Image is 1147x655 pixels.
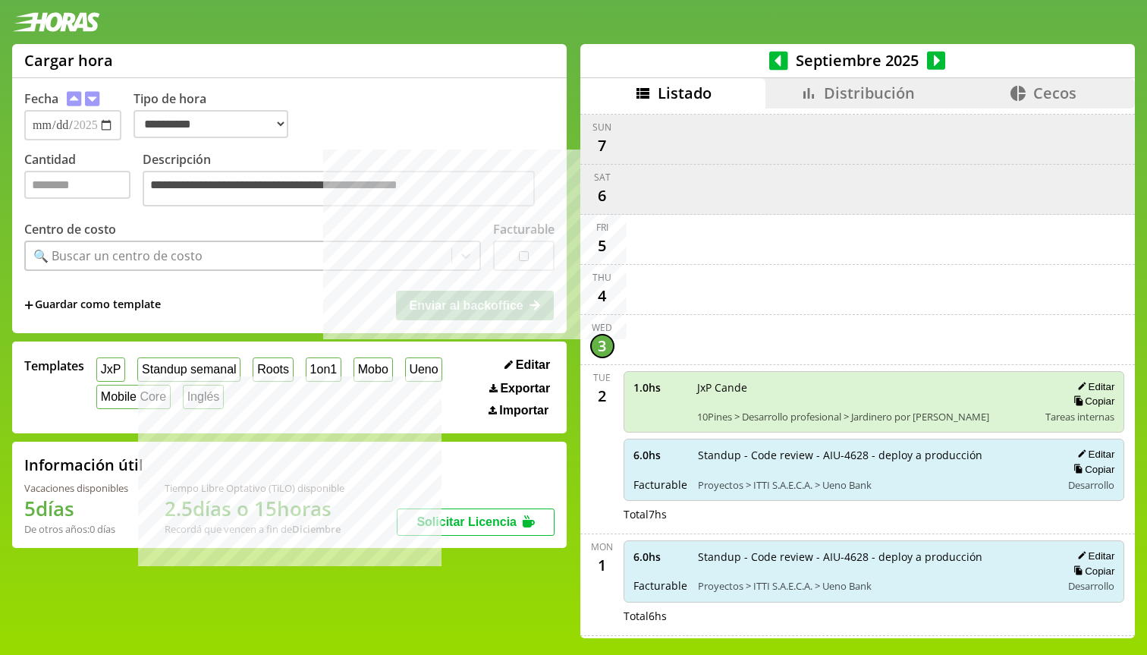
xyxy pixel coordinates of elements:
[143,151,555,210] label: Descripción
[1069,565,1114,578] button: Copiar
[516,358,550,372] span: Editar
[590,184,614,208] div: 6
[96,357,125,381] button: JxP
[590,334,614,358] div: 3
[697,410,1035,424] span: 10Pines > Desarrollo profesional > Jardinero por [PERSON_NAME]
[143,171,535,206] textarea: Descripción
[633,578,687,593] span: Facturable
[405,357,443,381] button: Ueno
[1069,463,1114,476] button: Copiar
[788,50,927,71] span: Septiembre 2025
[593,371,611,384] div: Tue
[24,357,84,374] span: Templates
[12,12,100,32] img: logotipo
[1045,410,1114,424] span: Tareas internas
[580,109,1135,636] div: scrollable content
[183,385,224,408] button: Inglés
[24,50,113,71] h1: Cargar hora
[1073,550,1114,562] button: Editar
[1033,83,1076,103] span: Cecos
[165,522,344,536] div: Recordá que vencen a fin de
[33,247,203,264] div: 🔍 Buscar un centro de costo
[590,384,614,408] div: 2
[698,448,1051,462] span: Standup - Code review - AIU-4628 - deploy a producción
[24,522,128,536] div: De otros años: 0 días
[24,455,143,475] h2: Información útil
[633,448,687,462] span: 6.0 hs
[591,540,613,553] div: Mon
[590,284,614,308] div: 4
[500,382,550,395] span: Exportar
[292,522,341,536] b: Diciembre
[137,357,240,381] button: Standup semanal
[596,221,608,234] div: Fri
[24,495,128,522] h1: 5 días
[633,477,687,492] span: Facturable
[633,550,687,564] span: 6.0 hs
[165,481,344,495] div: Tiempo Libre Optativo (TiLO) disponible
[165,495,344,522] h1: 2.5 días o 15 horas
[397,509,555,536] button: Solicitar Licencia
[24,90,58,107] label: Fecha
[698,550,1051,564] span: Standup - Code review - AIU-4628 - deploy a producción
[416,515,517,528] span: Solicitar Licencia
[1073,380,1114,393] button: Editar
[624,507,1125,521] div: Total 7 hs
[594,171,611,184] div: Sat
[24,171,130,199] input: Cantidad
[658,83,712,103] span: Listado
[354,357,393,381] button: Mobo
[592,271,611,284] div: Thu
[499,404,548,417] span: Importar
[698,579,1051,593] span: Proyectos > ITTI S.A.E.C.A. > Ueno Bank
[1069,395,1114,408] button: Copiar
[633,380,687,395] span: 1.0 hs
[24,481,128,495] div: Vacaciones disponibles
[1073,448,1114,461] button: Editar
[1068,478,1114,492] span: Desarrollo
[590,553,614,578] div: 1
[24,297,33,313] span: +
[24,151,143,210] label: Cantidad
[500,357,555,373] button: Editar
[590,234,614,258] div: 5
[624,609,1125,623] div: Total 6 hs
[24,297,161,313] span: +Guardar como template
[493,221,555,238] label: Facturable
[134,110,288,138] select: Tipo de hora
[24,221,116,238] label: Centro de costo
[592,121,611,134] div: Sun
[824,83,915,103] span: Distribución
[1068,579,1114,593] span: Desarrollo
[697,380,1035,395] span: JxP Cande
[592,321,612,334] div: Wed
[253,357,293,381] button: Roots
[698,478,1051,492] span: Proyectos > ITTI S.A.E.C.A. > Ueno Bank
[96,385,171,408] button: Mobile Core
[590,134,614,158] div: 7
[485,381,555,396] button: Exportar
[134,90,300,140] label: Tipo de hora
[306,357,341,381] button: 1on1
